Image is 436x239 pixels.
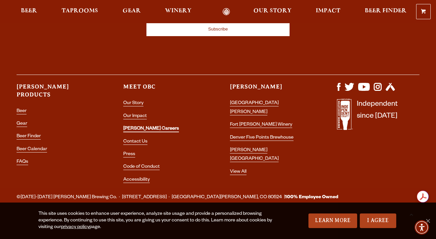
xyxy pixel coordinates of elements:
a: Gear [118,8,145,16]
div: Accessibility Menu [414,220,429,235]
span: Taprooms [62,8,98,14]
span: ©[DATE]-[DATE] [PERSON_NAME] Brewing Co. · [STREET_ADDRESS] · [GEOGRAPHIC_DATA][PERSON_NAME], CO ... [17,193,338,202]
a: Contact Us [123,139,147,145]
a: FAQs [17,159,28,165]
a: Winery [161,8,196,16]
a: Learn More [308,213,357,228]
span: Our Story [253,8,292,14]
a: Accessibility [123,177,150,183]
a: Beer [17,109,27,114]
a: Odell Home [214,8,239,16]
a: Visit us on YouTube [358,88,369,93]
h3: [PERSON_NAME] [230,83,312,96]
a: Visit us on Instagram [374,88,382,93]
a: Impact [311,8,345,16]
a: Our Impact [123,114,147,119]
span: Beer [21,8,37,14]
a: Press [123,152,135,157]
a: [PERSON_NAME] Careers [123,126,179,132]
span: Winery [165,8,191,14]
strong: 100% Employee Owned [285,195,338,200]
a: I Agree [360,213,396,228]
h3: [PERSON_NAME] Products [17,83,99,104]
span: Gear [123,8,141,14]
a: Our Story [123,101,143,106]
a: Denver Five Points Brewhouse [230,135,294,141]
a: Fort [PERSON_NAME] Winery [230,122,292,128]
a: privacy policy [61,225,89,230]
a: Taprooms [57,8,102,16]
a: Gear [17,121,27,127]
a: Beer Calendar [17,147,47,152]
a: Visit us on X (formerly Twitter) [345,88,354,93]
span: Beer Finder [365,8,407,14]
a: Beer Finder [360,8,411,16]
a: View All [230,169,246,175]
h3: Meet OBC [123,83,206,96]
a: Visit us on Facebook [337,88,341,93]
a: Code of Conduct [123,164,160,170]
div: This site uses cookies to enhance user experience, analyze site usage and provide a personalized ... [38,211,280,231]
a: Visit us on Untappd [386,88,395,93]
a: Beer Finder [17,134,41,140]
p: Independent since [DATE] [357,99,398,134]
a: [PERSON_NAME] [GEOGRAPHIC_DATA] [230,148,279,162]
a: [GEOGRAPHIC_DATA][PERSON_NAME] [230,101,279,115]
a: Beer [17,8,41,16]
a: Our Story [249,8,296,16]
input: Subscribe [146,22,290,36]
span: Impact [316,8,340,14]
